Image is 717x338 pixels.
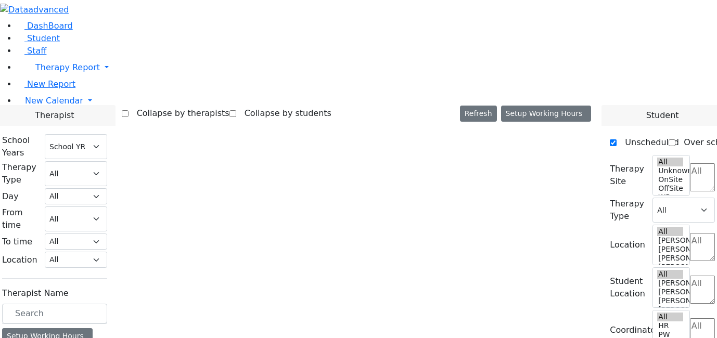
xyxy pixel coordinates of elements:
[501,106,592,122] button: Setup Working Hours
[657,313,683,321] option: All
[657,305,683,314] option: [PERSON_NAME] 2
[610,239,645,251] label: Location
[17,57,717,78] a: Therapy Report
[27,33,60,43] span: Student
[657,279,683,288] option: [PERSON_NAME] 5
[35,62,100,72] span: Therapy Report
[690,233,715,261] textarea: Search
[617,134,679,151] label: Unscheduled
[657,227,683,236] option: All
[2,287,69,300] label: Therapist Name
[2,206,39,231] label: From time
[27,21,73,31] span: DashBoard
[657,254,683,263] option: [PERSON_NAME] 3
[657,175,683,184] option: OnSite
[657,193,683,202] option: WP
[657,166,683,175] option: Unknown
[690,163,715,191] textarea: Search
[657,236,683,245] option: [PERSON_NAME] 5
[610,324,659,336] label: Coordinator
[657,263,683,271] option: [PERSON_NAME] 2
[657,321,683,330] option: HR
[657,158,683,166] option: All
[2,236,32,248] label: To time
[657,245,683,254] option: [PERSON_NAME] 4
[610,198,646,223] label: Therapy Type
[17,79,75,89] a: New Report
[25,96,83,106] span: New Calendar
[2,190,19,203] label: Day
[27,79,75,89] span: New Report
[657,288,683,296] option: [PERSON_NAME] 4
[2,254,37,266] label: Location
[2,161,39,186] label: Therapy Type
[657,296,683,305] option: [PERSON_NAME] 3
[657,270,683,279] option: All
[2,134,39,159] label: School Years
[2,304,107,323] input: Search
[129,105,229,122] label: Collapse by therapists
[17,46,46,56] a: Staff
[610,163,646,188] label: Therapy Site
[17,33,60,43] a: Student
[646,109,679,122] span: Student
[17,90,717,111] a: New Calendar
[610,275,646,300] label: Student Location
[35,109,74,122] span: Therapist
[236,105,331,122] label: Collapse by students
[460,106,497,122] button: Refresh
[17,21,73,31] a: DashBoard
[27,46,46,56] span: Staff
[690,276,715,304] textarea: Search
[657,184,683,193] option: OffSite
